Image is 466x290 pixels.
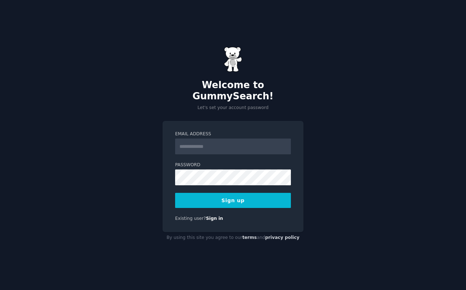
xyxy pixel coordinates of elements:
a: Sign in [206,216,223,221]
label: Email Address [175,131,291,137]
div: By using this site you agree to our and [163,232,303,244]
label: Password [175,162,291,168]
img: Gummy Bear [224,47,242,72]
button: Sign up [175,193,291,208]
h2: Welcome to GummySearch! [163,80,303,102]
a: terms [242,235,257,240]
p: Let's set your account password [163,105,303,111]
a: privacy policy [265,235,300,240]
span: Existing user? [175,216,206,221]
